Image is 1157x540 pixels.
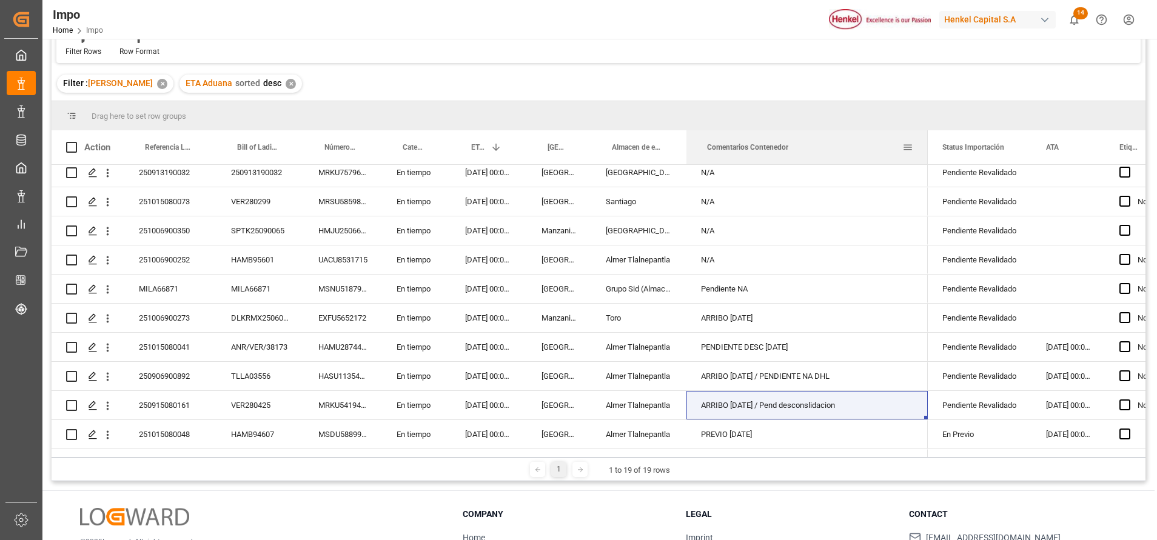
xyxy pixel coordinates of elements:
[612,143,661,152] span: Almacen de entrega
[382,216,451,245] div: En tiempo
[52,304,928,333] div: Press SPACE to select this row.
[463,508,671,521] h3: Company
[591,275,686,303] div: Grupo Sid (Almacenaje y Distribucion AVIOR)
[216,333,304,361] div: ANR/VER/38173
[304,187,382,216] div: MRSU5859891
[451,245,527,274] div: [DATE] 00:00:00
[591,304,686,332] div: Toro
[591,187,686,216] div: Santiago
[382,187,451,216] div: En tiempo
[1046,143,1059,152] span: ATA
[942,275,1017,303] div: Pendiente Revalidado
[591,362,686,390] div: Almer Tlalnepantla
[451,333,527,361] div: [DATE] 00:00:00
[304,420,382,448] div: MSDU5889992
[124,333,216,361] div: 251015080041
[1138,246,1151,274] div: No
[942,188,1017,216] div: Pendiente Revalidado
[216,158,304,187] div: 250913190032
[527,216,591,245] div: Manzanillo
[53,5,103,24] div: Impo
[186,78,232,88] span: ETA Aduana
[235,78,260,88] span: sorted
[548,143,566,152] span: [GEOGRAPHIC_DATA] - Locode
[527,275,591,303] div: [GEOGRAPHIC_DATA]
[829,9,931,30] img: Henkel%20logo.jpg_1689854090.jpg
[707,143,788,152] span: Comentarios Contenedor
[403,143,425,152] span: Categoría
[92,112,186,121] span: Drag here to set row groups
[527,333,591,361] div: [GEOGRAPHIC_DATA]
[63,78,88,88] span: Filter :
[942,143,1004,152] span: Status Importación
[52,216,928,245] div: Press SPACE to select this row.
[686,333,928,361] div: PENDIENTE DESC [DATE]
[451,391,527,419] div: [DATE] 00:00:00
[686,449,928,478] div: PREVIO [DATE]
[216,449,304,478] div: 250840070043
[286,79,296,89] div: ✕
[1138,450,1151,478] div: Yes
[52,333,928,362] div: Press SPACE to select this row.
[52,275,928,304] div: Press SPACE to select this row.
[304,333,382,361] div: HAMU2874484
[382,420,451,448] div: En tiempo
[88,78,153,88] span: [PERSON_NAME]
[939,8,1061,31] button: Henkel Capital S.A
[591,158,686,187] div: [GEOGRAPHIC_DATA]
[591,333,686,361] div: Almer Tlalnepantla
[942,333,1017,361] div: Pendiente Revalidado
[52,245,928,275] div: Press SPACE to select this row.
[157,79,167,89] div: ✕
[527,362,591,390] div: [GEOGRAPHIC_DATA]
[686,362,928,390] div: ARRIBO [DATE] / PENDIENTE NA DHL
[84,142,110,153] div: Action
[942,421,1017,448] div: En Previo
[216,275,304,303] div: MILA66871
[124,362,216,390] div: 250906900892
[304,304,382,332] div: EXFU5652172
[471,143,486,152] span: ETA Aduana
[942,362,1017,390] div: Pendiente Revalidado
[686,245,928,274] div: N/A
[1138,188,1151,216] div: No
[591,420,686,448] div: Almer Tlalnepantla
[382,304,451,332] div: En tiempo
[304,158,382,187] div: MRKU7579670
[124,245,216,274] div: 251006900252
[304,449,382,478] div: HLBU2792534
[591,245,686,274] div: Almer Tlalnepantla
[80,508,189,525] img: Logward Logo
[304,391,382,419] div: MRKU5419483
[1031,333,1105,361] div: [DATE] 00:00:00
[52,362,928,391] div: Press SPACE to select this row.
[686,391,928,419] div: ARRIBO [DATE] / Pend desconslidacion
[124,391,216,419] div: 250915080161
[527,420,591,448] div: [GEOGRAPHIC_DATA]
[53,26,73,35] a: Home
[52,187,928,216] div: Press SPACE to select this row.
[1138,362,1151,390] div: No
[304,275,382,303] div: MSNU5187954
[686,216,928,245] div: N/A
[216,216,304,245] div: SPTK25090065
[216,304,304,332] div: DLKRMX2506063
[942,159,1017,187] div: Pendiente Revalidado
[451,304,527,332] div: [DATE] 00:00:00
[65,46,101,57] div: Filter Rows
[939,11,1056,28] div: Henkel Capital S.A
[451,449,527,478] div: [DATE] 00:00:00
[942,217,1017,245] div: Pendiente Revalidado
[451,275,527,303] div: [DATE] 00:00:00
[304,245,382,274] div: UACU8531715
[1119,143,1140,152] span: Etiquetado?
[304,362,382,390] div: HASU1135440
[1138,304,1151,332] div: No
[1031,449,1105,478] div: [DATE] 00:00:00
[451,362,527,390] div: [DATE] 00:00:00
[216,245,304,274] div: HAMB95601
[591,449,686,478] div: Almer Tlalnepantla
[1031,362,1105,390] div: [DATE] 00:00:00
[1088,6,1115,33] button: Help Center
[451,187,527,216] div: [DATE] 00:00:00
